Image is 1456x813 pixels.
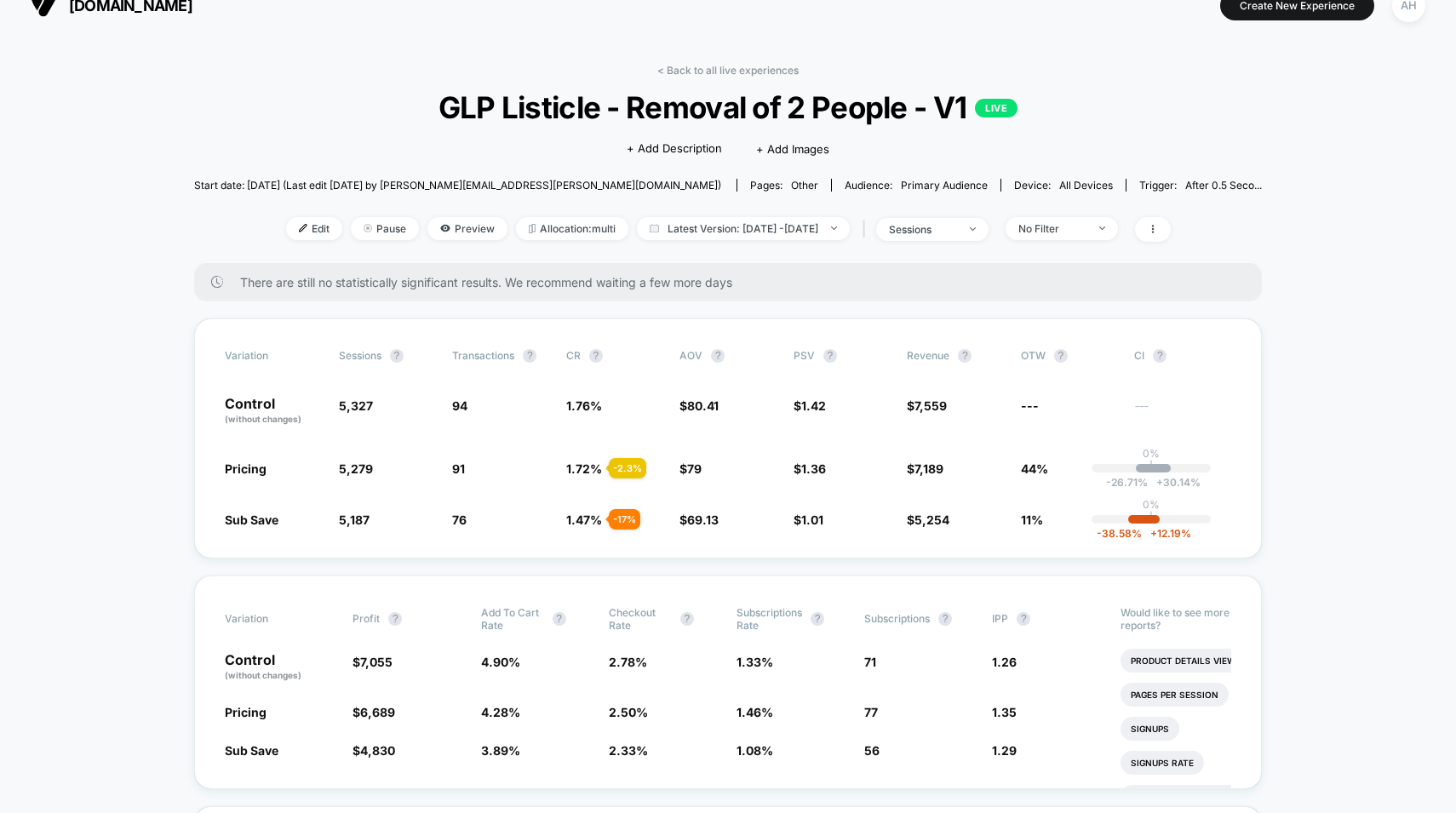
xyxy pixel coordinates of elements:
span: 1.33 % [737,655,773,669]
span: 11% [1021,512,1043,527]
div: Pages: [750,179,818,192]
button: ? [390,349,404,363]
span: $ [907,512,949,527]
span: --- [1134,401,1231,426]
img: end [970,227,976,231]
div: Audience: [845,179,988,192]
button: ? [1153,349,1167,363]
span: Pricing [225,705,267,719]
span: GLP Listicle - Removal of 2 People - V1 [248,89,1208,125]
button: ? [388,612,402,626]
li: Avg Session Duration [1121,785,1247,809]
span: 77 [864,705,878,719]
img: calendar [650,224,659,232]
span: 1.76 % [566,398,602,413]
p: 0% [1143,498,1160,511]
span: 91 [452,461,465,476]
span: Sub Save [225,743,278,758]
span: $ [907,398,947,413]
span: 1.47 % [566,512,602,527]
span: Edit [286,217,342,240]
span: $ [679,512,719,527]
span: $ [353,743,395,758]
button: ? [711,349,725,363]
li: Product Details Views Rate [1121,649,1276,673]
span: 1.29 [992,743,1017,758]
img: end [364,224,372,232]
span: 7,189 [914,461,943,476]
p: Would like to see more reports? [1121,606,1231,632]
span: 76 [452,512,467,527]
span: (without changes) [225,414,301,424]
span: Preview [427,217,507,240]
span: --- [1021,398,1039,413]
span: Subscriptions Rate [737,606,802,632]
span: 56 [864,743,880,758]
button: ? [938,612,952,626]
span: 2.33 % [609,743,648,758]
span: 7,055 [360,655,393,669]
span: 1.36 [801,461,826,476]
span: 71 [864,655,876,669]
span: | [858,217,876,242]
span: (without changes) [225,670,301,680]
span: 79 [687,461,702,476]
span: 6,689 [360,705,395,719]
span: 2.78 % [609,655,647,669]
span: other [791,179,818,192]
span: 1.35 [992,705,1017,719]
p: LIVE [975,99,1017,117]
button: ? [1017,612,1030,626]
span: 5,327 [339,398,373,413]
span: $ [679,461,702,476]
span: all devices [1059,179,1113,192]
img: end [1099,226,1105,230]
span: Primary Audience [901,179,988,192]
span: Variation [225,606,318,632]
div: Trigger: [1139,179,1262,192]
span: Profit [353,612,380,625]
span: 3.89 % [481,743,520,758]
span: Subscriptions [864,612,930,625]
span: OTW [1021,349,1115,363]
span: IPP [992,612,1008,625]
button: ? [958,349,972,363]
span: 5,254 [914,512,949,527]
img: edit [299,224,307,232]
span: CI [1134,349,1228,363]
span: PSV [794,349,815,362]
li: Signups Rate [1121,751,1204,775]
span: 30.14 % [1148,476,1201,489]
p: | [1149,460,1153,472]
img: end [831,226,837,230]
span: Latest Version: [DATE] - [DATE] [637,217,850,240]
span: 44% [1021,461,1048,476]
span: Device: [1000,179,1126,192]
span: Start date: [DATE] (Last edit [DATE] by [PERSON_NAME][EMAIL_ADDRESS][PERSON_NAME][DOMAIN_NAME]) [194,179,721,192]
span: 80.41 [687,398,719,413]
span: 1.01 [801,512,823,527]
span: Variation [225,349,318,363]
span: 12.19 % [1142,527,1191,540]
span: $ [679,398,719,413]
span: Pause [351,217,419,240]
p: Control [225,653,335,682]
span: Checkout Rate [609,606,672,632]
span: AOV [679,349,702,362]
span: $ [907,461,943,476]
div: - 2.3 % [609,458,646,478]
span: $ [353,705,395,719]
span: 1.46 % [737,705,773,719]
span: 7,559 [914,398,947,413]
span: Sub Save [225,512,278,527]
span: 4.90 % [481,655,520,669]
p: Control [225,397,322,426]
span: 69.13 [687,512,719,527]
button: ? [680,612,694,626]
span: 5,279 [339,461,373,476]
button: ? [811,612,824,626]
span: -38.58 % [1097,527,1142,540]
div: sessions [889,223,957,236]
button: ? [589,349,603,363]
span: 1.42 [801,398,826,413]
